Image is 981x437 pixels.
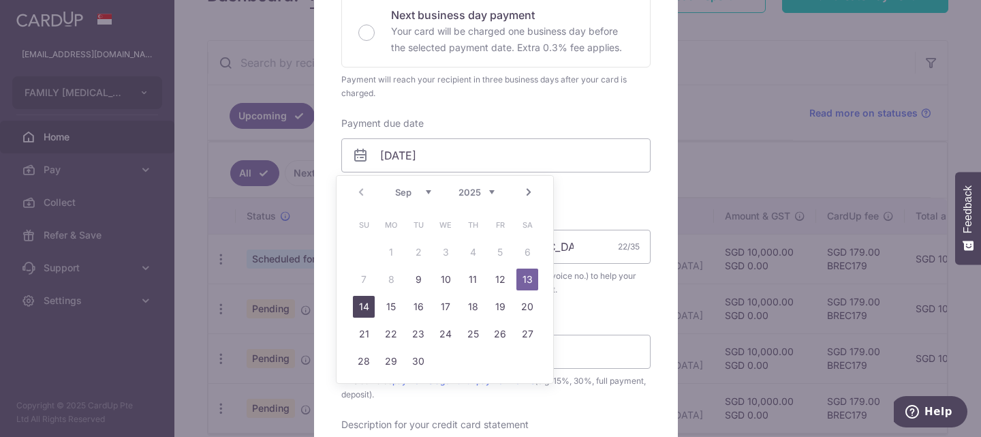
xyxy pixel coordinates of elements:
[341,374,651,402] span: This could be (e.g. 15%, 30%, full payment, deposit).
[407,296,429,318] a: 16
[435,323,456,345] a: 24
[955,172,981,265] button: Feedback - Show survey
[341,418,529,432] label: Description for your credit card statement
[962,185,974,233] span: Feedback
[353,296,375,318] a: 14
[380,323,402,345] a: 22
[516,296,538,318] a: 20
[489,214,511,236] span: Friday
[353,323,375,345] a: 21
[407,214,429,236] span: Tuesday
[516,269,538,290] a: 13
[489,269,511,290] a: 12
[341,73,651,100] div: Payment will reach your recipient in three business days after your card is charged.
[353,214,375,236] span: Sunday
[435,296,456,318] a: 17
[462,296,484,318] a: 18
[516,323,538,345] a: 27
[520,184,537,200] a: Next
[489,323,511,345] a: 26
[380,296,402,318] a: 15
[462,323,484,345] a: 25
[489,296,511,318] a: 19
[407,323,429,345] a: 23
[618,240,640,254] div: 22/35
[380,350,402,372] a: 29
[462,269,484,290] a: 11
[407,269,429,290] a: 9
[391,7,634,23] p: Next business day payment
[353,350,375,372] a: 28
[341,138,651,172] input: DD / MM / YYYY
[391,23,634,56] p: Your card will be charged one business day before the selected payment date. Extra 0.3% fee applies.
[516,214,538,236] span: Saturday
[407,350,429,372] a: 30
[894,396,967,430] iframe: Opens a widget where you can find more information
[462,214,484,236] span: Thursday
[435,214,456,236] span: Wednesday
[435,269,456,290] a: 10
[380,214,402,236] span: Monday
[341,117,424,130] label: Payment due date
